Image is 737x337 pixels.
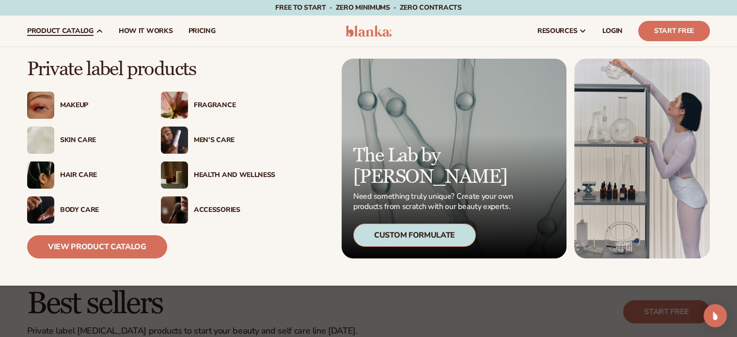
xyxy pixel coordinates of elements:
[27,92,54,119] img: Female with glitter eye makeup.
[161,161,275,189] a: Candles and incense on table. Health And Wellness
[27,92,141,119] a: Female with glitter eye makeup. Makeup
[574,59,710,258] img: Female in lab with equipment.
[194,206,275,214] div: Accessories
[342,59,566,258] a: Microscopic product formula. The Lab by [PERSON_NAME] Need something truly unique? Create your ow...
[275,3,461,12] span: Free to start · ZERO minimums · ZERO contracts
[60,206,141,214] div: Body Care
[353,145,516,188] p: The Lab by [PERSON_NAME]
[111,16,181,47] a: How It Works
[119,27,173,35] span: How It Works
[27,161,141,189] a: Female hair pulled back with clips. Hair Care
[180,16,223,47] a: pricing
[60,136,141,144] div: Skin Care
[194,101,275,110] div: Fragrance
[161,127,188,154] img: Male holding moisturizer bottle.
[27,27,94,35] span: product catalog
[602,27,623,35] span: LOGIN
[27,196,54,224] img: Male hand applying moisturizer.
[161,196,275,224] a: Female with makeup brush. Accessories
[161,92,275,119] a: Pink blooming flower. Fragrance
[161,196,188,224] img: Female with makeup brush.
[161,161,188,189] img: Candles and incense on table.
[345,25,392,37] img: logo
[194,136,275,144] div: Men’s Care
[353,192,516,212] p: Need something truly unique? Create your own products from scratch with our beauty experts.
[60,171,141,179] div: Hair Care
[27,59,275,80] p: Private label products
[27,235,167,258] a: View Product Catalog
[27,196,141,224] a: Male hand applying moisturizer. Body Care
[27,161,54,189] img: Female hair pulled back with clips.
[638,21,710,41] a: Start Free
[704,304,727,327] div: Open Intercom Messenger
[595,16,630,47] a: LOGIN
[537,27,577,35] span: resources
[194,171,275,179] div: Health And Wellness
[188,27,215,35] span: pricing
[161,127,275,154] a: Male holding moisturizer bottle. Men’s Care
[60,101,141,110] div: Makeup
[530,16,595,47] a: resources
[353,224,476,247] div: Custom Formulate
[27,127,141,154] a: Cream moisturizer swatch. Skin Care
[19,16,111,47] a: product catalog
[161,92,188,119] img: Pink blooming flower.
[27,127,54,154] img: Cream moisturizer swatch.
